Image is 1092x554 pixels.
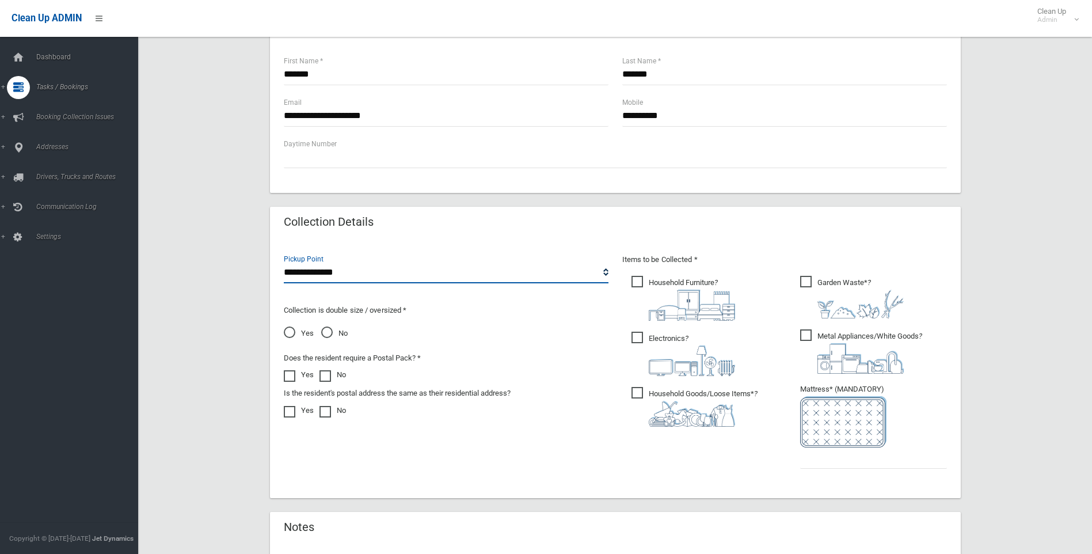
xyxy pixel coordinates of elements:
[800,329,922,374] span: Metal Appliances/White Goods
[817,343,904,374] img: 36c1b0289cb1767239cdd3de9e694f19.png
[284,386,511,400] label: Is the resident's postal address the same as their residential address?
[800,396,886,447] img: e7408bece873d2c1783593a074e5cb2f.png
[1037,16,1066,24] small: Admin
[649,290,735,321] img: aa9efdbe659d29b613fca23ba79d85cb.png
[270,516,328,538] header: Notes
[284,351,421,365] label: Does the resident require a Postal Pack? *
[33,143,147,151] span: Addresses
[33,53,147,61] span: Dashboard
[817,278,904,318] i: ?
[284,303,608,317] p: Collection is double size / oversized *
[319,368,346,382] label: No
[319,404,346,418] label: No
[33,83,147,91] span: Tasks / Bookings
[800,276,904,318] span: Garden Waste*
[631,332,735,376] span: Electronics
[33,203,147,211] span: Communication Log
[12,13,82,24] span: Clean Up ADMIN
[284,327,314,340] span: Yes
[9,534,90,542] span: Copyright © [DATE]-[DATE]
[284,368,314,382] label: Yes
[631,387,758,427] span: Household Goods/Loose Items*
[649,401,735,427] img: b13cc3517677393f34c0a387616ef184.png
[92,534,134,542] strong: Jet Dynamics
[270,211,387,233] header: Collection Details
[800,385,947,447] span: Mattress* (MANDATORY)
[1032,7,1078,24] span: Clean Up
[649,389,758,427] i: ?
[649,278,735,321] i: ?
[622,253,947,267] p: Items to be Collected *
[284,404,314,418] label: Yes
[33,233,147,241] span: Settings
[817,290,904,318] img: 4fd8a5c772b2c999c83690221e5242e0.png
[631,276,735,321] span: Household Furniture
[817,332,922,374] i: ?
[33,173,147,181] span: Drivers, Trucks and Routes
[33,113,147,121] span: Booking Collection Issues
[649,334,735,376] i: ?
[649,346,735,376] img: 394712a680b73dbc3d2a6a3a7ffe5a07.png
[321,327,348,340] span: No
